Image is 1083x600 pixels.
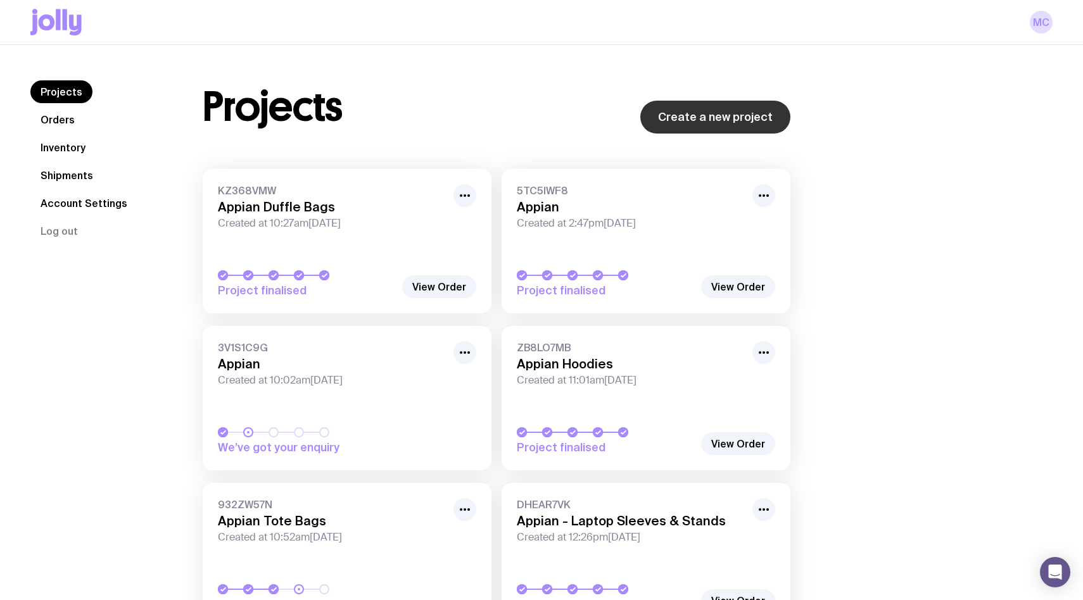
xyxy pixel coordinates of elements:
span: ZB8LO7MB [517,341,745,354]
span: Created at 2:47pm[DATE] [517,217,745,230]
h1: Projects [203,87,343,127]
span: Created at 10:52am[DATE] [218,531,446,544]
span: Created at 10:27am[DATE] [218,217,446,230]
button: Log out [30,220,88,242]
a: View Order [402,275,476,298]
h3: Appian [517,199,745,215]
a: 5TC5IWF8AppianCreated at 2:47pm[DATE]Project finalised [502,169,790,313]
a: View Order [701,432,775,455]
span: Created at 11:01am[DATE] [517,374,745,387]
span: Project finalised [517,440,694,455]
a: KZ368VMWAppian Duffle BagsCreated at 10:27am[DATE]Project finalised [203,169,491,313]
span: 932ZW57N [218,498,446,511]
a: Orders [30,108,85,131]
a: Create a new project [640,101,790,134]
a: ZB8LO7MBAppian HoodiesCreated at 11:01am[DATE]Project finalised [502,326,790,470]
a: Account Settings [30,192,137,215]
a: Inventory [30,136,96,159]
span: Created at 12:26pm[DATE] [517,531,745,544]
span: Created at 10:02am[DATE] [218,374,446,387]
h3: Appian Hoodies [517,356,745,372]
h3: Appian - Laptop Sleeves & Stands [517,513,745,528]
a: MC [1030,11,1053,34]
a: Shipments [30,164,103,187]
span: 3V1S1C9G [218,341,446,354]
span: 5TC5IWF8 [517,184,745,197]
span: DHEAR7VK [517,498,745,511]
span: KZ368VMW [218,184,446,197]
h3: Appian [218,356,446,372]
span: Project finalised [218,283,395,298]
div: Open Intercom Messenger [1040,557,1070,587]
span: We’ve got your enquiry [218,440,395,455]
span: Project finalised [517,283,694,298]
h3: Appian Duffle Bags [218,199,446,215]
a: 3V1S1C9GAppianCreated at 10:02am[DATE]We’ve got your enquiry [203,326,491,470]
a: View Order [701,275,775,298]
a: Projects [30,80,92,103]
h3: Appian Tote Bags [218,513,446,528]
